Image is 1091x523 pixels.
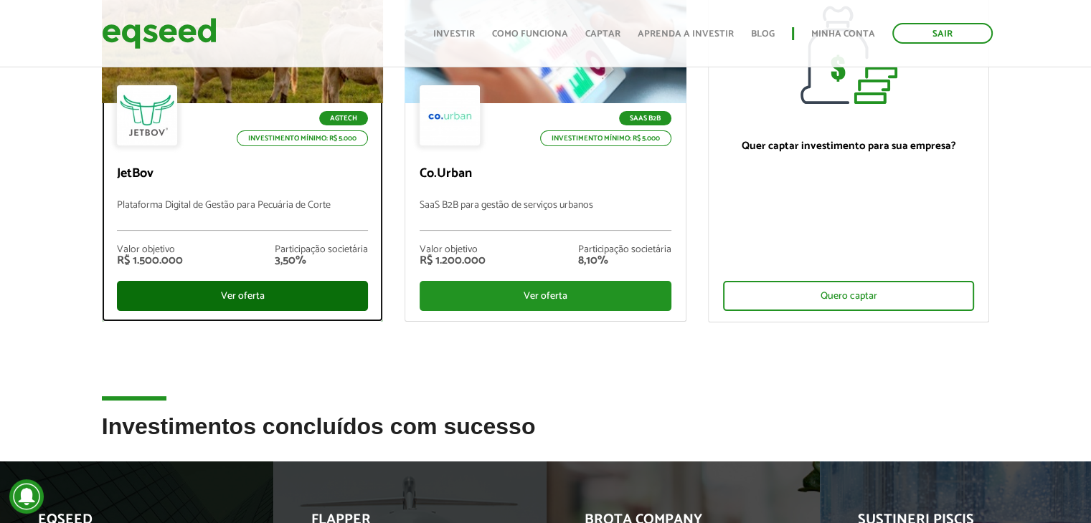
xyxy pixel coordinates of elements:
[751,29,775,39] a: Blog
[492,29,568,39] a: Como funciona
[117,166,369,182] p: JetBov
[420,255,486,267] div: R$ 1.200.000
[638,29,734,39] a: Aprenda a investir
[275,245,368,255] div: Participação societária
[420,245,486,255] div: Valor objetivo
[102,14,217,52] img: EqSeed
[420,200,671,231] p: SaaS B2B para gestão de serviços urbanos
[540,130,671,146] p: Investimento mínimo: R$ 5.000
[578,245,671,255] div: Participação societária
[117,200,369,231] p: Plataforma Digital de Gestão para Pecuária de Corte
[578,255,671,267] div: 8,10%
[102,414,990,461] h2: Investimentos concluídos com sucesso
[117,281,369,311] div: Ver oferta
[723,281,975,311] div: Quero captar
[275,255,368,267] div: 3,50%
[585,29,620,39] a: Captar
[420,281,671,311] div: Ver oferta
[319,111,368,125] p: Agtech
[117,245,183,255] div: Valor objetivo
[117,255,183,267] div: R$ 1.500.000
[619,111,671,125] p: SaaS B2B
[433,29,475,39] a: Investir
[811,29,875,39] a: Minha conta
[420,166,671,182] p: Co.Urban
[892,23,993,44] a: Sair
[237,130,368,146] p: Investimento mínimo: R$ 5.000
[723,140,975,153] p: Quer captar investimento para sua empresa?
